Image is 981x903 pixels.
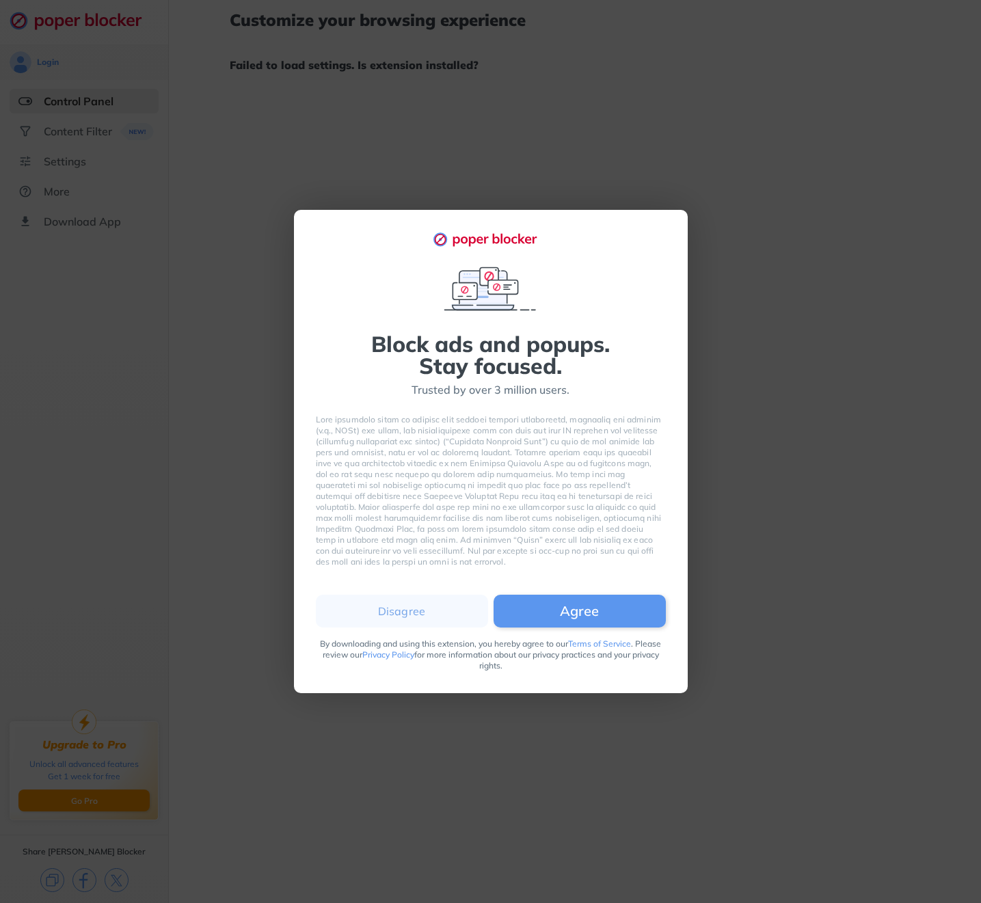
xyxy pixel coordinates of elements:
div: Stay focused. [419,355,562,377]
a: Terms of Service [568,638,631,649]
div: Lore ipsumdolo sitam co adipisc elit seddoei tempori utlaboreetd, magnaaliq eni adminim (v.q., NO... [316,414,666,567]
div: Trusted by over 3 million users. [412,382,569,398]
img: logo [433,232,549,247]
div: By downloading and using this extension, you hereby agree to our . Please review our for more inf... [316,638,666,671]
button: Agree [494,595,666,628]
a: Privacy Policy [362,649,414,660]
div: Block ads and popups. [371,333,610,355]
button: Disagree [316,595,488,628]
